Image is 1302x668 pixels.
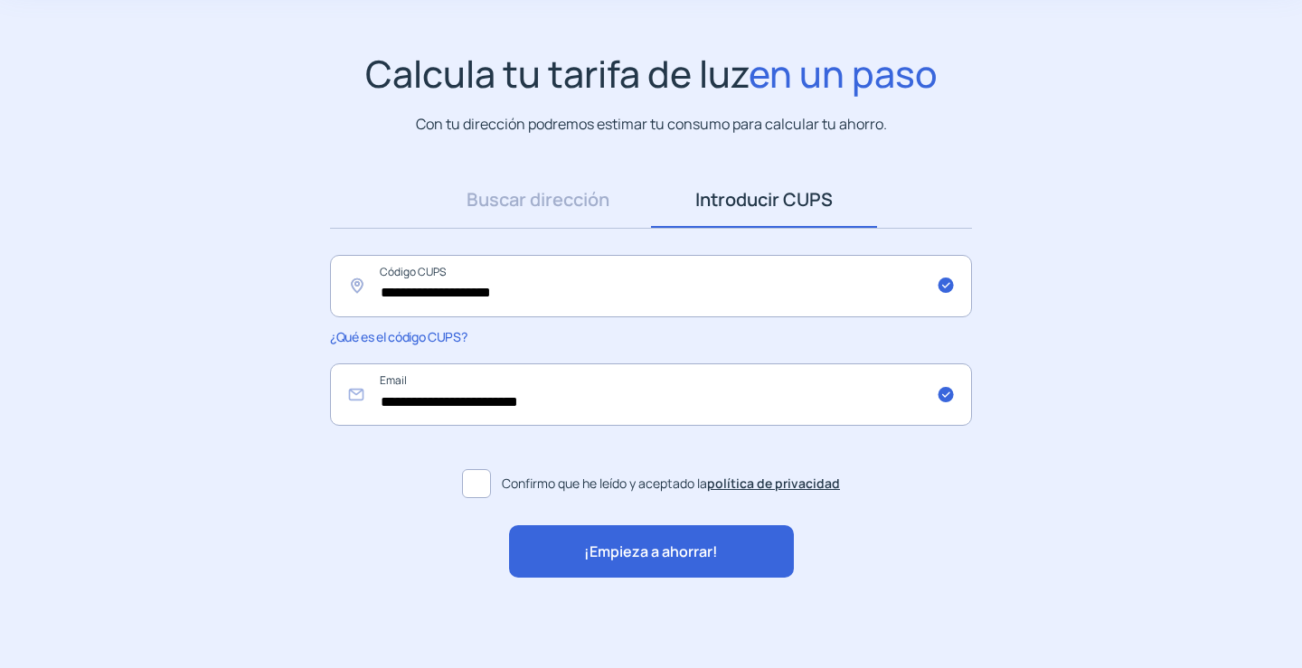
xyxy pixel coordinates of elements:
[651,172,877,228] a: Introducir CUPS
[365,52,938,96] h1: Calcula tu tarifa de luz
[707,475,840,492] a: política de privacidad
[425,172,651,228] a: Buscar dirección
[416,113,887,136] p: Con tu dirección podremos estimar tu consumo para calcular tu ahorro.
[584,541,718,564] span: ¡Empieza a ahorrar!
[502,474,840,494] span: Confirmo que he leído y aceptado la
[330,328,467,345] span: ¿Qué es el código CUPS?
[749,48,938,99] span: en un paso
